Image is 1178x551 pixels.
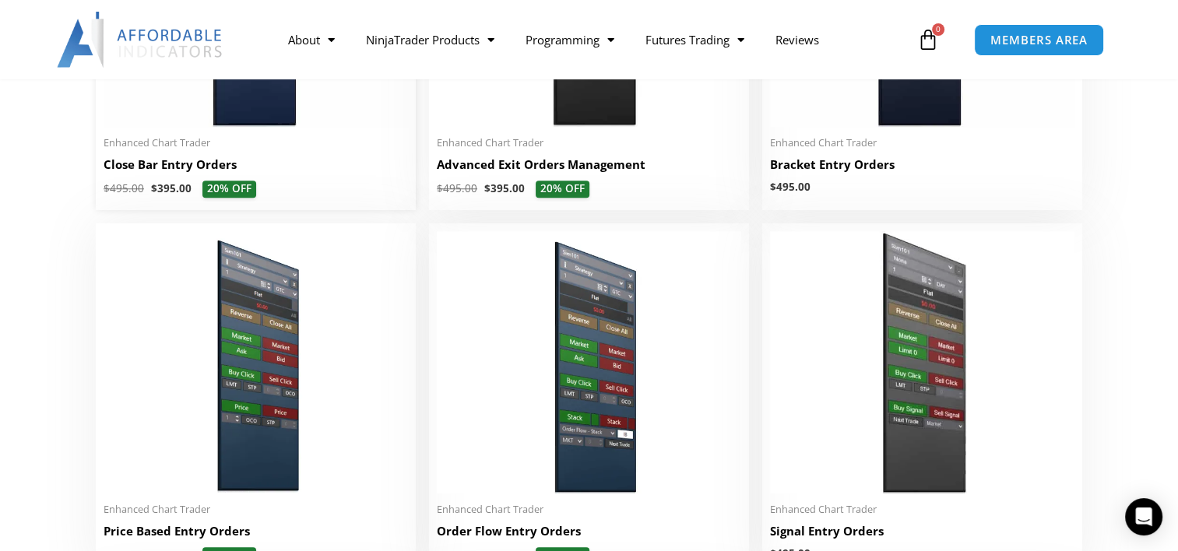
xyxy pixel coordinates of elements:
span: Enhanced Chart Trader [437,136,741,149]
span: Enhanced Chart Trader [770,503,1074,516]
a: MEMBERS AREA [974,24,1104,56]
a: Signal Entry Orders [770,523,1074,547]
h2: Bracket Entry Orders [770,156,1074,173]
a: NinjaTrader Products [350,22,510,58]
bdi: 495.00 [770,180,811,194]
a: Reviews [760,22,835,58]
h2: Signal Entry Orders [770,523,1074,539]
span: 20% OFF [202,181,256,198]
a: Close Bar Entry Orders [104,156,408,181]
span: Enhanced Chart Trader [104,136,408,149]
span: $ [770,180,776,194]
a: 0 [894,17,962,62]
span: Enhanced Chart Trader [437,503,741,516]
span: 20% OFF [536,181,589,198]
span: Enhanced Chart Trader [770,136,1074,149]
span: MEMBERS AREA [990,34,1088,46]
h2: Order Flow Entry Orders [437,523,741,539]
bdi: 495.00 [437,181,477,195]
span: $ [484,181,491,195]
span: $ [104,181,110,195]
a: Advanced Exit Orders Management [437,156,741,181]
img: Order Flow Entry Orders [437,231,741,493]
span: $ [437,181,443,195]
span: Enhanced Chart Trader [104,503,408,516]
h2: Advanced Exit Orders Management [437,156,741,173]
a: Programming [510,22,630,58]
h2: Price Based Entry Orders [104,523,408,539]
img: Price Based Entry Orders [104,231,408,493]
img: SignalEntryOrders [770,231,1074,493]
a: Order Flow Entry Orders [437,523,741,547]
nav: Menu [273,22,913,58]
a: Bracket Entry Orders [770,156,1074,181]
span: $ [151,181,157,195]
a: Price Based Entry Orders [104,523,408,547]
a: Futures Trading [630,22,760,58]
h2: Close Bar Entry Orders [104,156,408,173]
bdi: 395.00 [484,181,525,195]
bdi: 395.00 [151,181,192,195]
bdi: 495.00 [104,181,144,195]
span: 0 [932,23,944,36]
div: Open Intercom Messenger [1125,498,1162,535]
img: LogoAI | Affordable Indicators – NinjaTrader [57,12,224,68]
a: About [273,22,350,58]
